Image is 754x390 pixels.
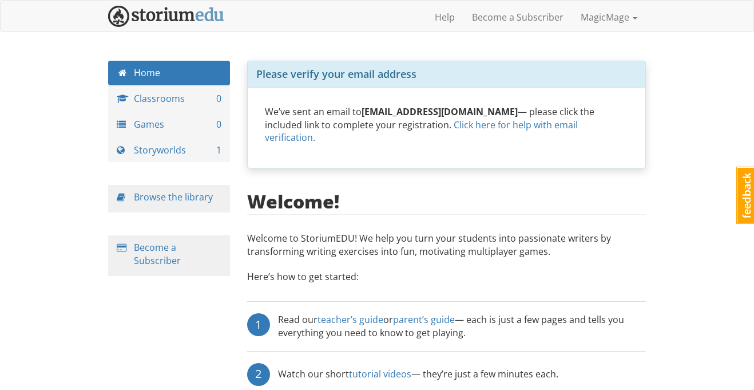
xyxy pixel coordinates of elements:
div: 1 [247,313,270,336]
span: 1 [216,144,221,157]
a: Click here for help with email verification. [265,119,578,144]
a: Games 0 [108,112,230,137]
span: 0 [216,92,221,105]
a: Browse the library [134,191,213,203]
a: Storyworlds 1 [108,138,230,163]
p: Here’s how to get started: [247,270,646,295]
a: Become a Subscriber [463,3,572,31]
a: tutorial videos [349,368,411,380]
a: Home [108,61,230,85]
strong: [EMAIL_ADDRESS][DOMAIN_NAME] [362,105,518,118]
a: MagicMage [572,3,646,31]
img: StoriumEDU [108,6,224,27]
span: 0 [216,118,221,131]
div: Watch our short — they’re just a few minutes each. [278,363,558,386]
span: Please verify your email address [256,67,416,81]
h2: Welcome! [247,191,339,211]
div: 2 [247,363,270,386]
a: Help [426,3,463,31]
div: Read our or — each is just a few pages and tells you everything you need to know to get playing. [278,313,646,340]
a: parent’s guide [393,313,455,326]
a: Become a Subscriber [134,241,181,267]
a: Classrooms 0 [108,86,230,111]
p: Welcome to StoriumEDU! We help you turn your students into passionate writers by transforming wri... [247,232,646,264]
p: We’ve sent an email to — please click the included link to complete your registration. [265,105,629,145]
a: teacher’s guide [318,313,383,326]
